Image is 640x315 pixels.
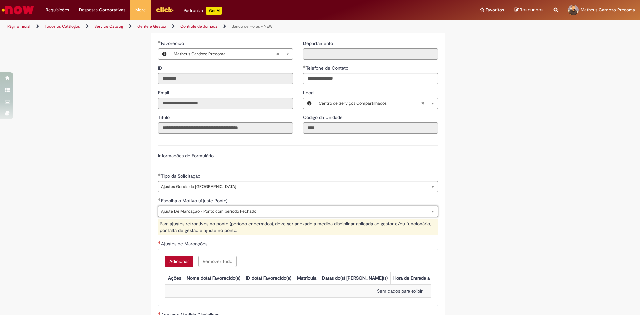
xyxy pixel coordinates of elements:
[319,98,421,109] span: Centro de Serviços Compartilhados
[306,65,350,71] span: Telefone de Contato
[7,24,30,29] a: Página inicial
[165,272,184,284] th: Ações
[1,3,35,17] img: ServiceNow
[319,272,390,284] th: Datas do(s) [PERSON_NAME](s)
[161,181,424,192] span: Ajustes Gerais do [GEOGRAPHIC_DATA]
[303,114,344,121] label: Somente leitura - Código da Unidade
[294,272,319,284] th: Matrícula
[243,272,294,284] th: ID do(a) Favorecido(a)
[303,40,334,46] span: Somente leitura - Departamento
[161,206,424,217] span: Ajuste De Marcação - Ponto com período Fechado
[165,285,635,297] td: Sem dados para exibir
[45,24,80,29] a: Todos os Catálogos
[158,173,161,176] span: Obrigatório Preenchido
[158,219,438,235] div: Para ajustes retroativos no ponto (período encerrados), deve ser anexado a medida disciplinar apl...
[315,98,438,109] a: Centro de Serviços CompartilhadosLimpar campo Local
[581,7,635,13] span: Matheus Cardozo Precoma
[158,73,293,84] input: ID
[158,41,161,43] span: Obrigatório Preenchido
[161,241,209,247] span: Ajustes de Marcações
[158,98,293,109] input: Email
[137,24,166,29] a: Gente e Gestão
[158,114,171,120] span: Somente leitura - Título
[158,312,161,315] span: Necessários
[303,114,344,120] span: Somente leitura - Código da Unidade
[5,20,422,33] ul: Trilhas de página
[158,198,161,201] span: Obrigatório Preenchido
[303,40,334,47] label: Somente leitura - Departamento
[486,7,504,13] span: Favoritos
[303,90,316,96] span: Local
[135,7,146,13] span: More
[156,5,174,15] img: click_logo_yellow_360x200.png
[170,49,293,59] a: Matheus Cardozo PrecomaLimpar campo Favorecido
[46,7,69,13] span: Requisições
[390,272,479,284] th: Hora de Entrada a ser ajustada no ponto
[158,65,164,71] label: Somente leitura - ID
[161,198,229,204] span: Escolha o Motivo (Ajuste Ponto)
[158,241,161,244] span: Necessários
[94,24,123,29] a: Service Catalog
[303,122,438,134] input: Código da Unidade
[418,98,428,109] abbr: Limpar campo Local
[303,98,315,109] button: Local, Visualizar este registro Centro de Serviços Compartilhados
[180,24,217,29] a: Controle de Jornada
[79,7,125,13] span: Despesas Corporativas
[165,256,193,267] button: Add a row for Ajustes de Marcações
[158,89,170,96] label: Somente leitura - Email
[158,90,170,96] span: Somente leitura - Email
[514,7,544,13] a: Rascunhos
[161,173,202,179] span: Tipo da Solicitação
[273,49,283,59] abbr: Limpar campo Favorecido
[161,40,185,46] span: Necessários - Favorecido
[303,73,438,84] input: Telefone de Contato
[520,7,544,13] span: Rascunhos
[184,272,243,284] th: Nome do(a) Favorecido(a)
[232,24,273,29] a: Banco de Horas - NEW
[158,153,214,159] label: Informações de Formulário
[184,7,222,15] div: Padroniza
[206,7,222,15] p: +GenAi
[158,122,293,134] input: Título
[174,49,276,59] span: Matheus Cardozo Precoma
[303,48,438,60] input: Departamento
[158,49,170,59] button: Favorecido, Visualizar este registro Matheus Cardozo Precoma
[158,114,171,121] label: Somente leitura - Título
[303,65,306,68] span: Obrigatório Preenchido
